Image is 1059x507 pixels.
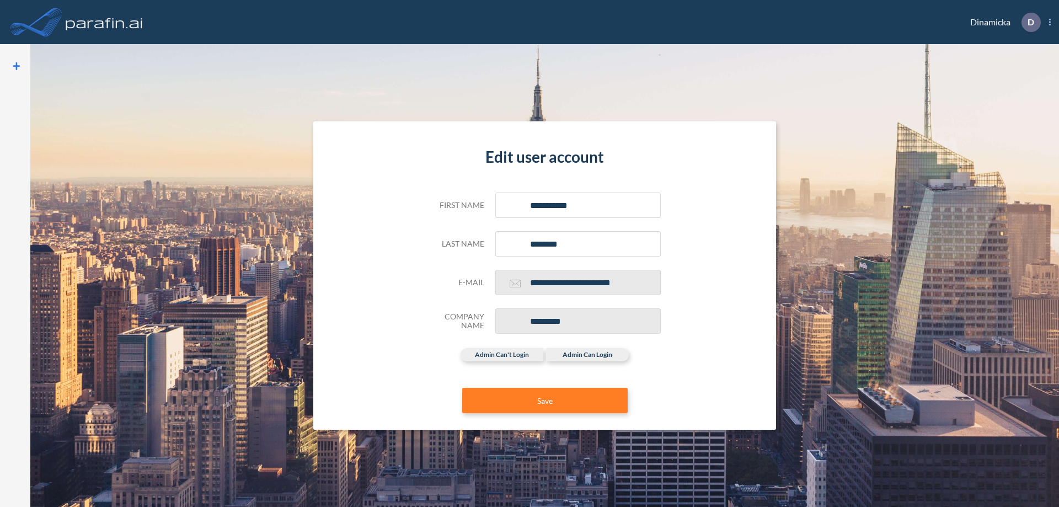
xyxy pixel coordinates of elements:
[954,13,1051,32] div: Dinamicka
[63,11,145,33] img: logo
[546,348,629,361] label: admin can login
[429,239,484,249] h5: Last name
[461,348,543,361] label: admin can't login
[429,278,484,287] h5: E-mail
[429,201,484,210] h5: First name
[429,312,484,331] h5: Company Name
[429,148,661,167] h4: Edit user account
[1028,17,1034,27] p: D
[462,388,628,413] button: Save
